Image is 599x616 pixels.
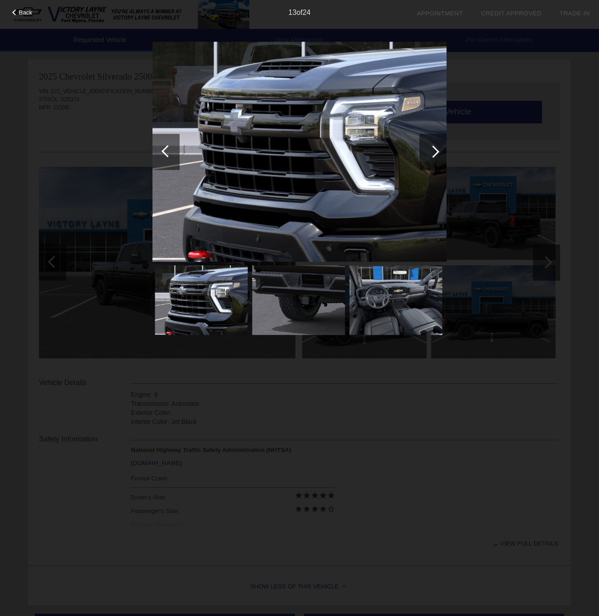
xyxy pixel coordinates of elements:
a: Appointment [417,10,463,17]
img: 2025-chevrolet-silverado-2500-crew-pickup-15.jpg [350,265,442,335]
span: 24 [303,9,311,16]
img: 2025-chevrolet-silverado-2500-crew-pickup-13.jpg [152,42,447,262]
a: Credit Approved [481,10,542,17]
img: 2025-chevrolet-silverado-2500-crew-pickup-13.jpg [155,265,248,335]
a: Trade-In [560,10,590,17]
span: Back [19,9,33,16]
img: 2025-chevrolet-silverado-2500-crew-pickup-14.jpg [252,265,345,335]
span: 13 [289,9,297,16]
